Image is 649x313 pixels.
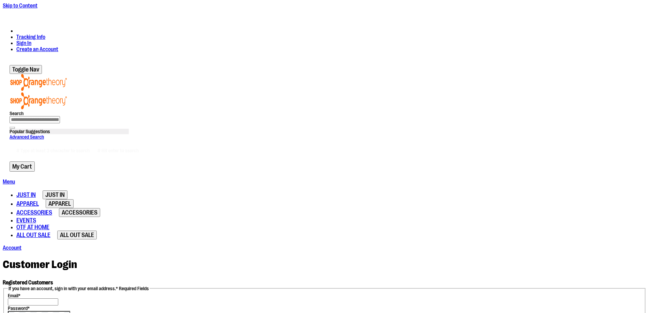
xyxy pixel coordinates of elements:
span: ACCESSORIES [16,209,52,216]
button: My Cart [10,161,35,172]
div: Promotional banner [3,9,646,22]
span: ALL OUT SALE [16,232,50,238]
span: EVENTS [16,217,36,224]
img: Shop Orangetheory [10,92,67,109]
strong: Registered Customers [3,280,53,286]
span: Email [8,293,18,298]
span: OTF AT HOME [16,224,49,231]
span: # Hit enter to search [97,148,139,153]
a: Account [3,245,21,251]
img: Shop Orangetheory [10,74,67,91]
span: My Cart [12,163,32,170]
span: Customer Login [3,258,77,271]
span: Toggle Nav [12,66,39,73]
span: # Type at least 3 character to search [16,148,90,153]
span: ALL OUT SALE [60,232,94,238]
a: Tracking Info [16,34,45,40]
span: APPAREL [16,200,39,207]
legend: If you have an account, sign in with your email address. [8,286,150,291]
a: Skip to Content [3,3,37,9]
p: FREE Shipping, orders over $150. [280,9,369,15]
span: Password [8,306,28,311]
span: Search [10,111,24,116]
a: Create an Account [16,46,58,52]
a: Advanced Search [10,134,44,140]
a: Menu [3,179,15,185]
a: Sign In [16,40,31,46]
span: * Required Fields [116,286,149,291]
div: Popular Suggestions [10,129,129,134]
button: Search [10,127,15,129]
span: APPAREL [48,200,71,207]
span: JUST IN [16,191,36,198]
span: ACCESSORIES [62,209,97,216]
span: JUST IN [45,191,65,198]
button: Toggle Nav [10,65,42,74]
a: Details [353,9,369,15]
